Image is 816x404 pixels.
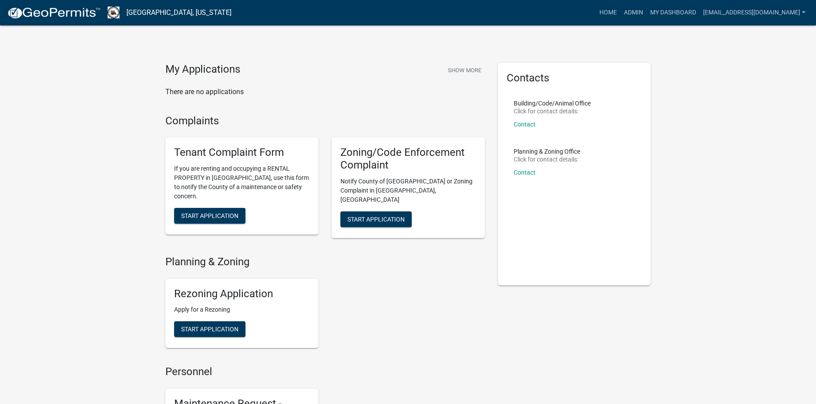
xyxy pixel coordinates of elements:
[514,121,536,128] a: Contact
[647,4,700,21] a: My Dashboard
[347,215,405,222] span: Start Application
[174,321,245,337] button: Start Application
[165,87,485,97] p: There are no applications
[514,169,536,176] a: Contact
[165,115,485,127] h4: Complaints
[620,4,647,21] a: Admin
[514,148,580,155] p: Planning & Zoning Office
[514,100,591,106] p: Building/Code/Animal Office
[165,365,485,378] h4: Personnel
[174,305,310,314] p: Apply for a Rezoning
[514,108,591,114] p: Click for contact details:
[340,211,412,227] button: Start Application
[700,4,809,21] a: [EMAIL_ADDRESS][DOMAIN_NAME]
[596,4,620,21] a: Home
[514,156,580,162] p: Click for contact details:
[165,63,240,76] h4: My Applications
[174,208,245,224] button: Start Application
[126,5,231,20] a: [GEOGRAPHIC_DATA], [US_STATE]
[340,146,476,172] h5: Zoning/Code Enforcement Complaint
[340,177,476,204] p: Notify County of [GEOGRAPHIC_DATA] or Zoning Complaint in [GEOGRAPHIC_DATA], [GEOGRAPHIC_DATA]
[108,7,119,18] img: Madison County, Georgia
[507,72,642,84] h5: Contacts
[174,164,310,201] p: If you are renting and occupying a RENTAL PROPERTY in [GEOGRAPHIC_DATA], use this form to notify ...
[165,256,485,268] h4: Planning & Zoning
[181,326,238,333] span: Start Application
[445,63,485,77] button: Show More
[181,212,238,219] span: Start Application
[174,288,310,300] h5: Rezoning Application
[174,146,310,159] h5: Tenant Complaint Form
